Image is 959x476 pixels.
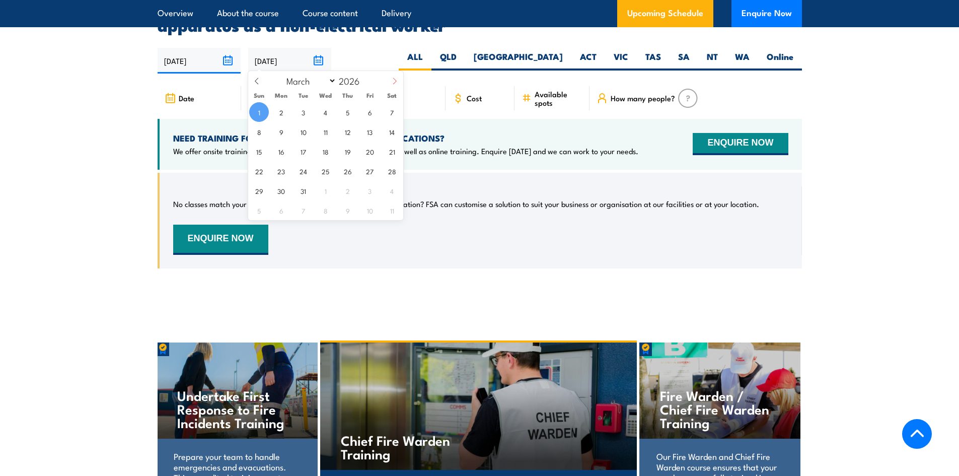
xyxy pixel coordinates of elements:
[382,142,402,161] span: March 21, 2026
[758,51,802,71] label: Online
[382,200,402,220] span: April 11, 2026
[359,92,381,99] span: Fri
[381,92,403,99] span: Sat
[271,102,291,122] span: March 2, 2026
[293,181,313,200] span: March 31, 2026
[693,133,788,155] button: ENQUIRE NOW
[249,122,269,142] span: March 8, 2026
[338,181,357,200] span: April 2, 2026
[173,199,321,209] p: No classes match your search criteria, sorry.
[637,51,670,71] label: TAS
[338,102,357,122] span: March 5, 2026
[271,181,291,200] span: March 30, 2026
[360,161,380,181] span: March 27, 2026
[271,122,291,142] span: March 9, 2026
[249,161,269,181] span: March 22, 2026
[431,51,465,71] label: QLD
[316,200,335,220] span: April 8, 2026
[248,92,270,99] span: Sun
[270,92,292,99] span: Mon
[660,388,779,429] h4: Fire Warden / Chief Fire Warden Training
[293,200,313,220] span: April 7, 2026
[611,94,675,102] span: How many people?
[271,142,291,161] span: March 16, 2026
[292,92,315,99] span: Tue
[338,122,357,142] span: March 12, 2026
[281,74,336,87] select: Month
[316,122,335,142] span: March 11, 2026
[465,51,571,71] label: [GEOGRAPHIC_DATA]
[327,199,759,209] p: Can’t find a date or location? FSA can customise a solution to suit your business or organisation...
[360,200,380,220] span: April 10, 2026
[173,146,638,156] p: We offer onsite training, training at our centres, multisite solutions as well as online training...
[173,225,268,255] button: ENQUIRE NOW
[360,142,380,161] span: March 20, 2026
[467,94,482,102] span: Cost
[316,102,335,122] span: March 4, 2026
[360,102,380,122] span: March 6, 2026
[316,142,335,161] span: March 18, 2026
[173,132,638,144] h4: NEED TRAINING FOR LARGER GROUPS OR MULTIPLE LOCATIONS?
[315,92,337,99] span: Wed
[338,142,357,161] span: March 19, 2026
[338,161,357,181] span: March 26, 2026
[535,90,582,107] span: Available spots
[336,75,370,87] input: Year
[249,200,269,220] span: April 5, 2026
[698,51,726,71] label: NT
[571,51,605,71] label: ACT
[249,102,269,122] span: March 1, 2026
[670,51,698,71] label: SA
[249,181,269,200] span: March 29, 2026
[338,200,357,220] span: April 9, 2026
[248,48,331,74] input: To date
[316,161,335,181] span: March 25, 2026
[293,142,313,161] span: March 17, 2026
[382,181,402,200] span: April 4, 2026
[293,122,313,142] span: March 10, 2026
[382,102,402,122] span: March 7, 2026
[158,48,241,74] input: From date
[316,181,335,200] span: April 1, 2026
[382,122,402,142] span: March 14, 2026
[726,51,758,71] label: WA
[293,161,313,181] span: March 24, 2026
[177,388,297,429] h4: Undertake First Response to Fire Incidents Training
[293,102,313,122] span: March 3, 2026
[399,51,431,71] label: ALL
[271,161,291,181] span: March 23, 2026
[605,51,637,71] label: VIC
[179,94,194,102] span: Date
[337,92,359,99] span: Thu
[249,142,269,161] span: March 15, 2026
[158,4,802,32] h2: UPCOMING SCHEDULE FOR - "Work safely in the vicinity of live electrical apparatus as a non-electr...
[341,433,459,460] h4: Chief Fire Warden Training
[382,161,402,181] span: March 28, 2026
[271,200,291,220] span: April 6, 2026
[360,181,380,200] span: April 3, 2026
[360,122,380,142] span: March 13, 2026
